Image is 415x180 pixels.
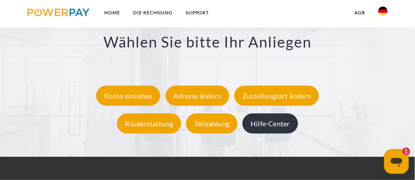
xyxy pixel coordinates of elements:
[4,33,411,51] h3: Wählen Sie bitte Ihr Anliegen
[395,148,410,155] iframe: Anzahl ungelesener Nachrichten
[27,8,90,16] img: logo-powerpay.svg
[241,119,300,128] a: Hilfe-Center
[186,114,237,134] div: Teilzahlung
[127,6,179,20] a: DIE RECHNUNG
[117,114,181,134] div: Rückerstattung
[184,119,239,128] a: Teilzahlung
[98,6,127,20] a: Home
[164,92,232,100] a: Adresse ändern
[166,86,230,106] div: Adresse ändern
[384,149,409,174] iframe: Schaltfläche zum Öffnen des Messaging-Fensters, 1 ungelesene Nachricht
[179,6,216,20] a: SUPPORT
[234,86,319,106] div: Zustellungsart ändern
[94,92,163,100] a: Konto einsehen
[378,7,388,16] img: de
[348,6,372,20] a: agb
[96,86,161,106] div: Konto einsehen
[242,114,298,134] div: Hilfe-Center
[115,119,183,128] a: Rückerstattung
[232,92,321,100] a: Zustellungsart ändern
